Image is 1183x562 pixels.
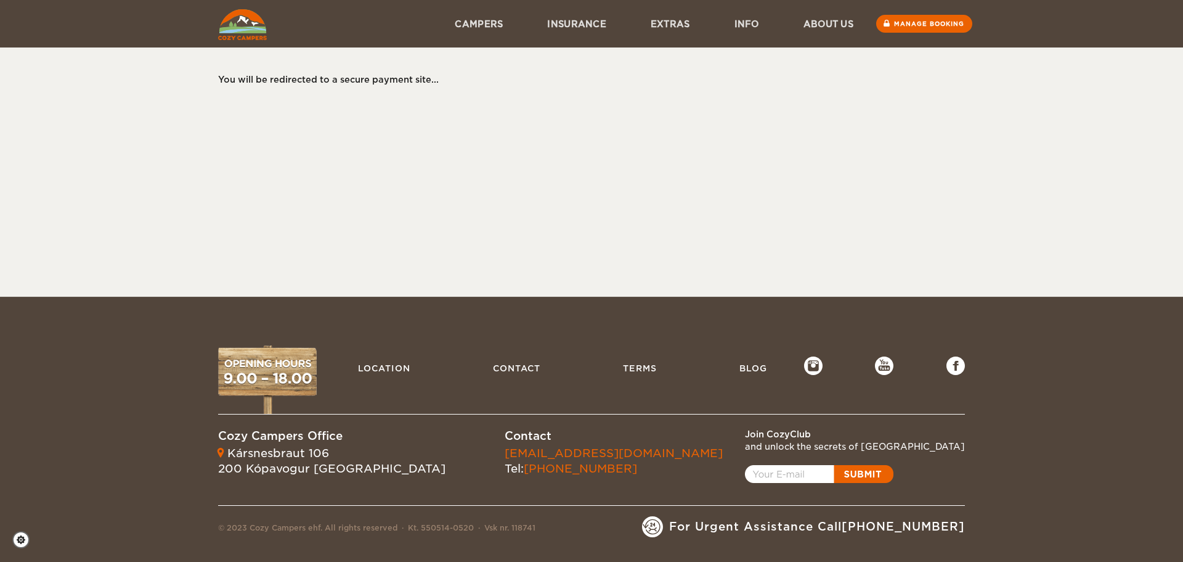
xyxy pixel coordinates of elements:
[733,357,773,380] a: Blog
[524,462,637,475] a: [PHONE_NUMBER]
[218,523,535,537] div: © 2023 Cozy Campers ehf. All rights reserved Kt. 550514-0520 Vsk nr. 118741
[745,465,893,483] a: Open popup
[505,447,723,460] a: [EMAIL_ADDRESS][DOMAIN_NAME]
[876,15,972,33] a: Manage booking
[617,357,663,380] a: Terms
[218,73,953,86] div: You will be redirected to a secure payment site...
[669,519,965,535] span: For Urgent Assistance Call
[218,9,267,40] img: Cozy Campers
[218,428,445,444] div: Cozy Campers Office
[218,445,445,477] div: Kársnesbraut 106 200 Kópavogur [GEOGRAPHIC_DATA]
[505,428,723,444] div: Contact
[745,428,965,440] div: Join CozyClub
[745,440,965,453] div: and unlock the secrets of [GEOGRAPHIC_DATA]
[842,520,965,533] a: [PHONE_NUMBER]
[12,531,38,548] a: Cookie settings
[352,357,417,380] a: Location
[505,445,723,477] div: Tel:
[487,357,547,380] a: Contact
